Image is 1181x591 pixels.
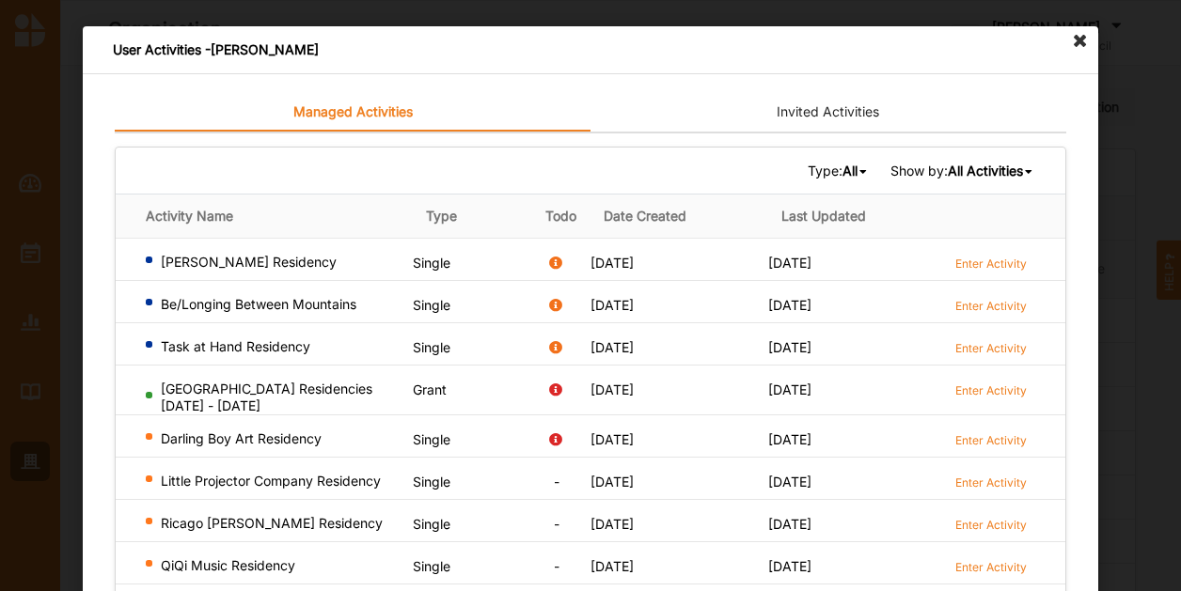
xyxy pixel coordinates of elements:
span: Type: [808,162,870,179]
label: Enter Activity [955,382,1027,398]
span: Show by: [890,162,1035,179]
a: Enter Activity [955,338,1027,356]
span: Grant [413,381,447,397]
span: - [554,558,559,574]
span: Single [413,516,450,532]
th: Date Created [590,194,768,238]
a: Enter Activity [955,515,1027,533]
div: [GEOGRAPHIC_DATA] Residencies [DATE] - [DATE] [146,381,405,414]
span: Single [413,297,450,313]
span: - [554,516,559,532]
span: [DATE] [590,558,634,574]
a: Enter Activity [955,473,1027,490]
span: [DATE] [590,474,634,490]
span: [DATE] [590,516,634,532]
a: Managed Activities [115,94,590,132]
span: Single [413,255,450,271]
span: Single [413,431,450,447]
b: All [842,163,858,179]
a: Enter Activity [955,381,1027,398]
th: Last Updated [768,194,946,238]
div: Ricago [PERSON_NAME] Residency [146,515,405,532]
label: Enter Activity [955,340,1027,356]
span: [DATE] [768,255,811,271]
div: [PERSON_NAME] Residency [146,254,405,271]
span: Single [413,558,450,574]
div: Little Projector Company Residency [146,473,405,490]
div: Task at Hand Residency [146,338,405,355]
div: QiQi Music Residency [146,557,405,574]
span: [DATE] [768,381,811,397]
span: [DATE] [590,339,634,355]
label: Enter Activity [955,559,1027,575]
a: Enter Activity [955,296,1027,314]
span: [DATE] [768,339,811,355]
th: Type [413,194,531,238]
b: All Activities [948,163,1023,179]
span: [DATE] [768,297,811,313]
div: Darling Boy Art Residency [146,430,405,447]
span: Single [413,474,450,490]
span: Single [413,339,450,355]
label: Enter Activity [955,474,1027,490]
span: [DATE] [590,431,634,447]
label: Enter Activity [955,298,1027,314]
th: Activity Name [116,194,413,238]
span: [DATE] [768,474,811,490]
div: Be/Longing Between Mountains [146,296,405,313]
th: Todo [531,194,590,238]
a: Enter Activity [955,430,1027,448]
span: - [554,474,559,490]
span: [DATE] [768,558,811,574]
label: Enter Activity [955,517,1027,533]
a: Invited Activities [590,94,1066,132]
label: Enter Activity [955,432,1027,448]
label: Enter Activity [955,256,1027,272]
span: [DATE] [590,381,634,397]
div: User Activities - [PERSON_NAME] [83,26,1098,74]
span: [DATE] [768,431,811,447]
span: [DATE] [590,255,634,271]
a: Enter Activity [955,557,1027,575]
a: Enter Activity [955,254,1027,272]
span: [DATE] [590,297,634,313]
span: [DATE] [768,516,811,532]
